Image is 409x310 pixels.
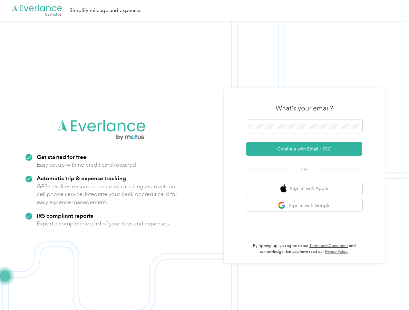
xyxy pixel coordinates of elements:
span: OR [293,166,316,173]
p: GPS satellites ensure accurate trip tracking even without cell phone service. Integrate your bank... [37,182,178,206]
img: google logo [278,201,286,210]
button: apple logoSign in with Apple [246,182,362,195]
h3: What's your email? [276,104,333,113]
a: Terms and Conditions [309,243,348,248]
a: Privacy Policy [325,249,348,254]
div: Simplify mileage and expenses [70,6,141,15]
p: Easy set up with no credit card required [37,161,136,169]
strong: Automatic trip & expense tracking [37,175,126,181]
p: Export a complete record of your trips and expenses. [37,220,170,228]
button: Continue with Email / SSO [246,142,362,156]
strong: Get started for free [37,153,86,160]
p: By signing up, you agree to our and acknowledge that you have read our . [246,243,362,254]
button: google logoSign in with Google [246,199,362,212]
strong: IRS compliant reports [37,212,93,219]
img: apple logo [280,184,287,192]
